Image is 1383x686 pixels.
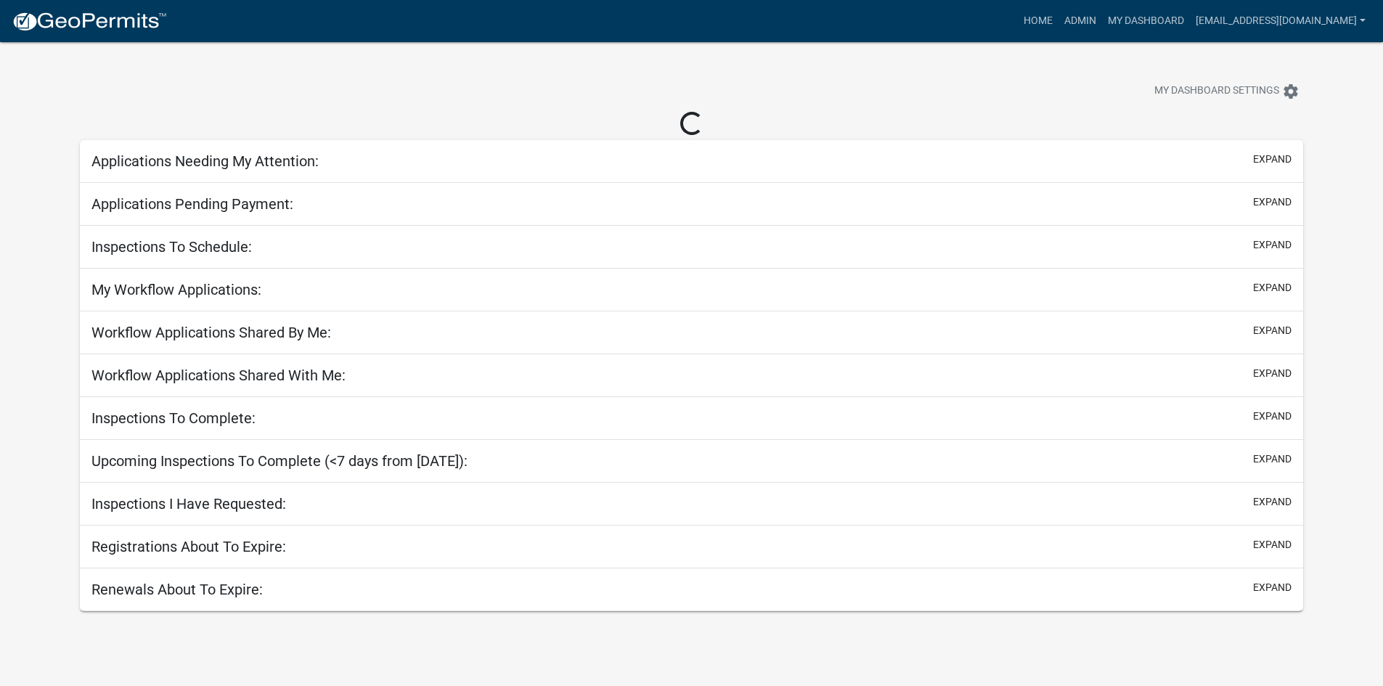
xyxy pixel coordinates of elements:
button: expand [1253,580,1292,595]
a: Home [1018,7,1058,35]
button: expand [1253,280,1292,295]
h5: Inspections I Have Requested: [91,495,286,513]
a: My Dashboard [1102,7,1190,35]
button: My Dashboard Settingssettings [1143,77,1311,105]
h5: Workflow Applications Shared By Me: [91,324,331,341]
h5: Applications Pending Payment: [91,195,293,213]
button: expand [1253,366,1292,381]
h5: Upcoming Inspections To Complete (<7 days from [DATE]): [91,452,468,470]
button: expand [1253,494,1292,510]
button: expand [1253,452,1292,467]
a: [EMAIL_ADDRESS][DOMAIN_NAME] [1190,7,1371,35]
h5: Workflow Applications Shared With Me: [91,367,346,384]
button: expand [1253,409,1292,424]
h5: Inspections To Schedule: [91,238,252,256]
h5: Registrations About To Expire: [91,538,286,555]
a: Admin [1058,7,1102,35]
button: expand [1253,537,1292,552]
h5: My Workflow Applications: [91,281,261,298]
i: settings [1282,83,1300,100]
h5: Renewals About To Expire: [91,581,263,598]
span: My Dashboard Settings [1154,83,1279,100]
button: expand [1253,195,1292,210]
button: expand [1253,237,1292,253]
button: expand [1253,323,1292,338]
h5: Applications Needing My Attention: [91,152,319,170]
h5: Inspections To Complete: [91,409,256,427]
button: expand [1253,152,1292,167]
